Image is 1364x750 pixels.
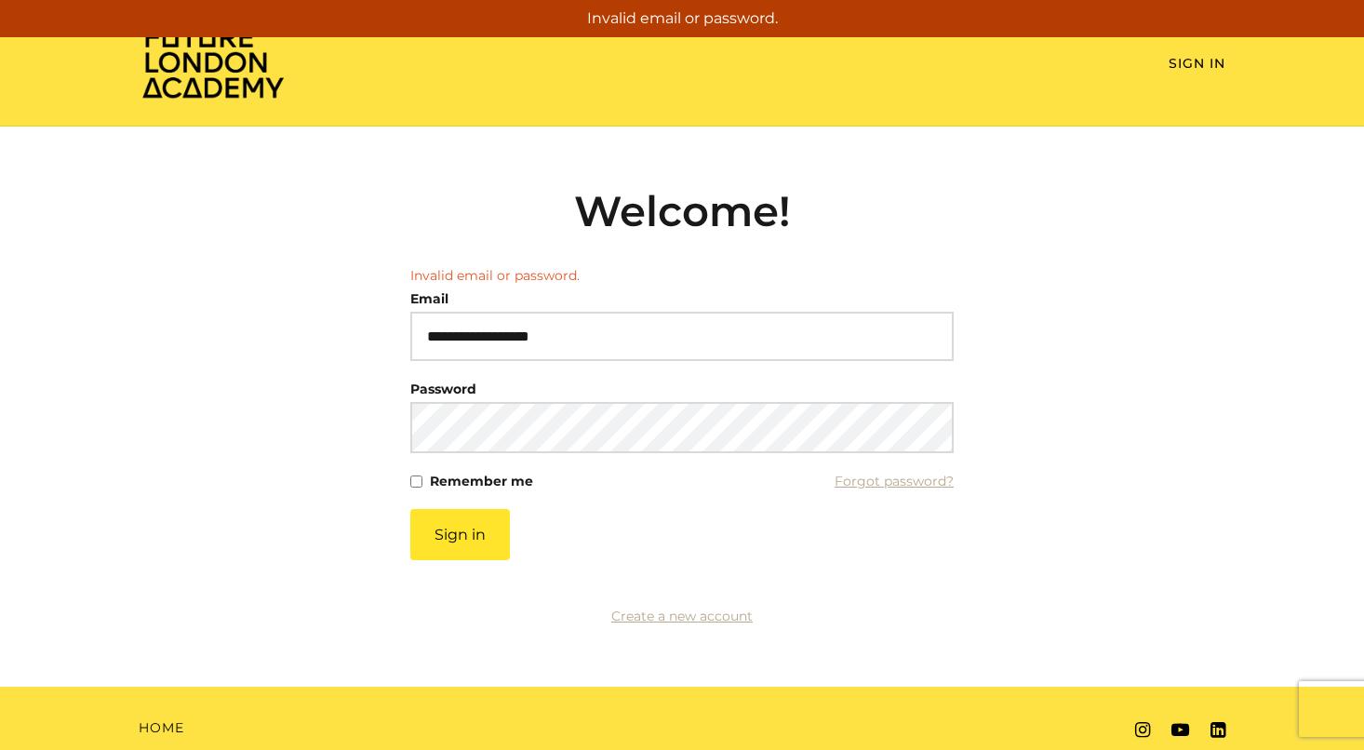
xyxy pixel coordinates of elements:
[410,186,954,236] h2: Welcome!
[410,286,448,312] label: Email
[611,608,753,624] a: Create a new account
[139,718,184,738] a: Home
[139,24,288,100] img: Home Page
[410,376,476,402] label: Password
[7,7,1357,30] p: Invalid email or password.
[835,468,954,494] a: Forgot password?
[1169,55,1225,72] a: Sign In
[430,468,533,494] label: Remember me
[410,266,954,286] li: Invalid email or password.
[410,509,510,560] button: Sign in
